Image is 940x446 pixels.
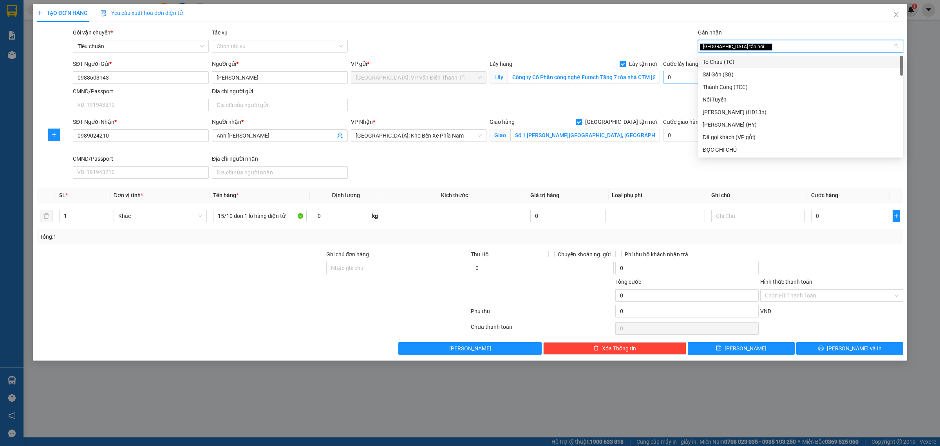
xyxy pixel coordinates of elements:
[212,154,348,163] div: Địa chỉ người nhận
[326,262,469,274] input: Ghi chú đơn hàng
[711,210,804,222] input: Ghi Chú
[716,345,721,352] span: save
[615,279,641,285] span: Tổng cước
[703,95,898,104] div: Nối Tuyến
[212,118,348,126] div: Người nhận
[48,129,60,141] button: plus
[213,210,306,222] input: VD: Bàn, Ghế
[582,118,660,126] span: [GEOGRAPHIC_DATA] tận nơi
[765,45,769,49] span: close
[698,81,903,93] div: Thành Công (TCC)
[356,72,482,83] span: Hà Nội: VP Văn Điển Thanh Trì
[48,132,60,138] span: plus
[703,145,898,154] div: ĐỌC GHI CHÚ
[212,166,348,179] input: Địa chỉ của người nhận
[700,44,772,51] span: [GEOGRAPHIC_DATA] tận nơi
[626,60,660,68] span: Lấy tận nơi
[471,251,489,257] span: Thu Hộ
[510,129,660,141] input: Giao tận nơi
[811,192,838,198] span: Cước hàng
[470,307,615,321] div: Phụ thu
[698,131,903,143] div: Đã gọi khách (VP gửi)
[37,10,88,16] span: TẠO ĐƠN HÀNG
[441,192,468,198] span: Kích thước
[698,93,903,106] div: Nối Tuyến
[37,10,42,16] span: plus
[212,87,348,96] div: Địa chỉ người gửi
[893,210,900,222] button: plus
[371,210,379,222] span: kg
[698,143,903,156] div: ĐỌC GHI CHÚ
[40,232,363,241] div: Tổng: 1
[530,192,559,198] span: Giá trị hàng
[543,342,686,355] button: deleteXóa Thông tin
[663,119,702,125] label: Cước giao hàng
[703,133,898,141] div: Đã gọi khách (VP gửi)
[760,279,812,285] label: Hình thức thanh toán
[40,210,52,222] button: delete
[827,344,882,353] span: [PERSON_NAME] và In
[73,118,209,126] div: SĐT Người Nhận
[212,29,228,36] label: Tác vụ
[593,345,599,352] span: delete
[356,130,482,141] span: Nha Trang: Kho Bến Xe Phía Nam
[59,192,65,198] span: SL
[114,192,143,198] span: Đơn vị tính
[703,70,898,79] div: Sài Gòn (SG)
[351,60,487,68] div: VP gửi
[337,132,343,139] span: user-add
[725,344,766,353] span: [PERSON_NAME]
[212,60,348,68] div: Người gửi
[118,210,202,222] span: Khác
[774,42,775,51] input: Gán nhãn
[398,342,541,355] button: [PERSON_NAME]
[332,192,360,198] span: Định lượng
[213,192,239,198] span: Tên hàng
[893,11,899,18] span: close
[698,118,903,131] div: Hoàng Yến (HY)
[698,56,903,68] div: Tô Châu (TC)
[698,106,903,118] div: Huy Dương (HD13h)
[663,71,749,83] input: Cước lấy hàng
[703,83,898,91] div: Thành Công (TCC)
[100,10,183,16] span: Yêu cầu xuất hóa đơn điện tử
[78,40,204,52] span: Tiêu chuẩn
[212,99,348,111] input: Địa chỉ của người gửi
[555,250,614,259] span: Chuyển khoản ng. gửi
[351,119,373,125] span: VP Nhận
[818,345,824,352] span: printer
[688,342,795,355] button: save[PERSON_NAME]
[73,87,209,96] div: CMND/Passport
[663,61,698,67] label: Cước lấy hàng
[609,188,708,203] th: Loại phụ phí
[449,344,491,353] span: [PERSON_NAME]
[326,251,369,257] label: Ghi chú đơn hàng
[470,323,615,336] div: Chưa thanh toán
[698,68,903,81] div: Sài Gòn (SG)
[893,213,900,219] span: plus
[622,250,691,259] span: Phí thu hộ khách nhận trả
[490,71,508,83] span: Lấy
[100,10,107,16] img: icon
[490,129,510,141] span: Giao
[708,188,808,203] th: Ghi chú
[73,29,113,36] span: Gói vận chuyển
[490,61,512,67] span: Lấy hàng
[530,210,606,222] input: 0
[508,71,660,83] input: Lấy tận nơi
[703,108,898,116] div: [PERSON_NAME] (HD13h)
[796,342,903,355] button: printer[PERSON_NAME] và In
[602,344,636,353] span: Xóa Thông tin
[703,58,898,66] div: Tô Châu (TC)
[663,129,749,141] input: Cước giao hàng
[490,119,515,125] span: Giao hàng
[703,120,898,129] div: [PERSON_NAME] (HY)
[760,308,771,314] span: VND
[73,60,209,68] div: SĐT Người Gửi
[885,4,907,26] button: Close
[698,29,722,36] label: Gán nhãn
[73,154,209,163] div: CMND/Passport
